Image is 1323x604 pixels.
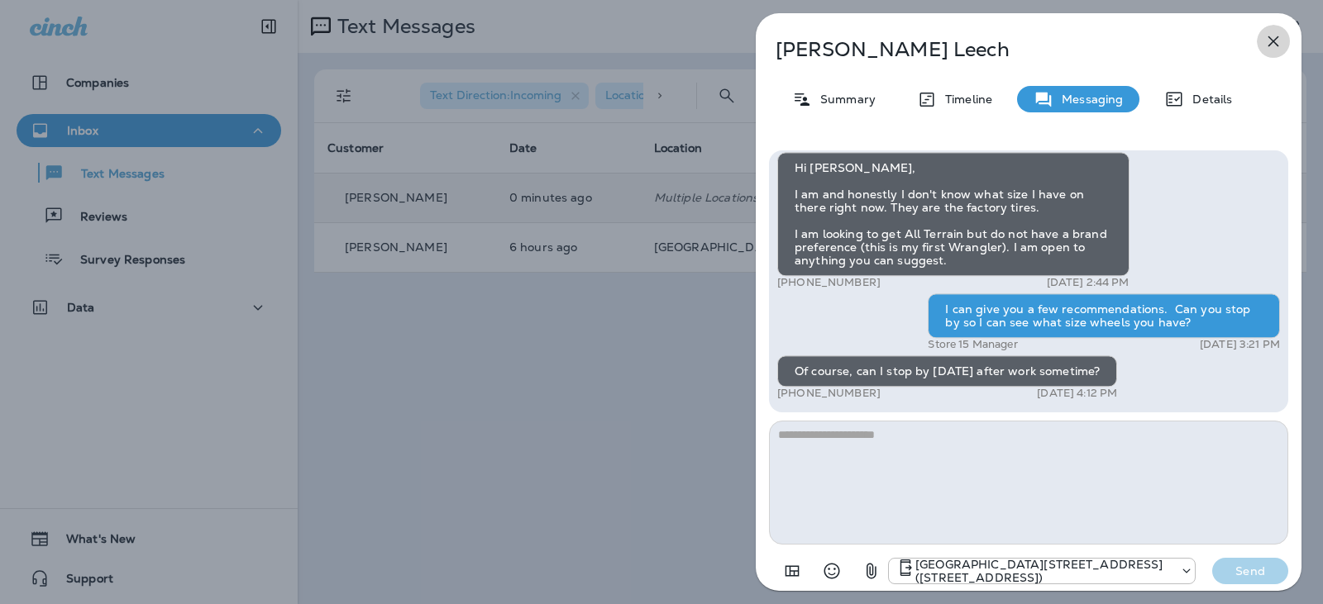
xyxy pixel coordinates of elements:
p: Timeline [937,93,992,106]
p: [PHONE_NUMBER] [777,276,881,289]
div: Of course, can I stop by [DATE] after work sometime? [777,355,1117,387]
p: [PERSON_NAME] Leech [776,38,1227,61]
div: I can give you a few recommendations. Can you stop by so I can see what size wheels you have? [928,293,1280,338]
p: [DATE] 2:44 PM [1047,276,1130,289]
button: Add in a premade template [776,554,809,587]
p: [PHONE_NUMBER] [777,387,881,400]
p: Summary [812,93,876,106]
div: +1 (402) 891-8464 [889,558,1195,584]
div: Hi [PERSON_NAME], I am and honestly I don't know what size I have on there right now. They are th... [777,152,1130,276]
p: [DATE] 3:21 PM [1200,338,1280,351]
p: [DATE] 4:12 PM [1037,387,1117,400]
p: Store 15 Manager [928,338,1017,351]
p: Details [1184,93,1232,106]
p: Messaging [1053,93,1123,106]
p: [GEOGRAPHIC_DATA][STREET_ADDRESS] ([STREET_ADDRESS]) [915,558,1172,584]
button: Select an emoji [815,554,848,587]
